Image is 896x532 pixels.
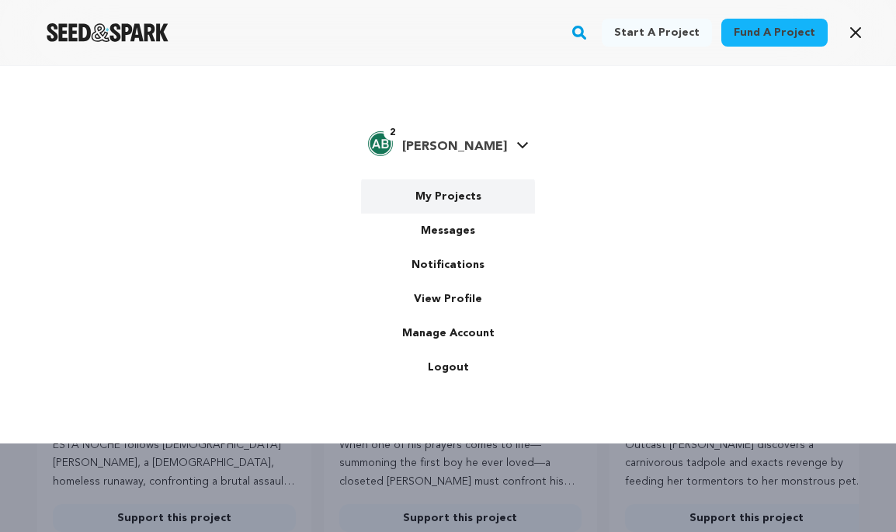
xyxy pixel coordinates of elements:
[47,23,168,42] img: Seed&Spark Logo Dark Mode
[402,141,507,153] span: [PERSON_NAME]
[721,19,828,47] a: Fund a project
[361,248,535,282] a: Notifications
[361,214,535,248] a: Messages
[47,23,168,42] a: Seed&Spark Homepage
[361,316,535,350] a: Manage Account
[361,179,535,214] a: My Projects
[361,282,535,316] a: View Profile
[368,128,529,156] a: Alejandro H.'s Profile
[384,125,401,141] span: 2
[368,131,507,156] div: Alejandro H.'s Profile
[368,131,393,156] img: f3da8b7657e847b4.png
[602,19,712,47] a: Start a project
[361,350,535,384] a: Logout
